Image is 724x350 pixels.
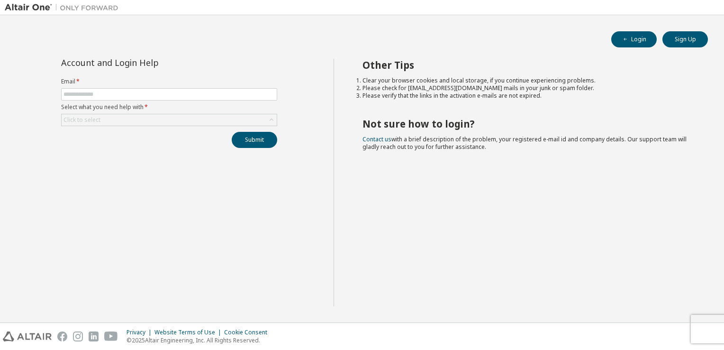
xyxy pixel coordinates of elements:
span: with a brief description of the problem, your registered e-mail id and company details. Our suppo... [362,135,687,151]
img: facebook.svg [57,332,67,341]
label: Select what you need help with [61,103,277,111]
div: Click to select [63,116,100,124]
div: Cookie Consent [224,329,273,336]
img: Altair One [5,3,123,12]
li: Clear your browser cookies and local storage, if you continue experiencing problems. [362,77,691,84]
button: Sign Up [662,31,708,47]
p: © 2025 Altair Engineering, Inc. All Rights Reserved. [127,336,273,344]
button: Login [611,31,657,47]
img: altair_logo.svg [3,332,52,341]
h2: Not sure how to login? [362,118,691,130]
button: Submit [232,132,277,148]
img: instagram.svg [73,332,83,341]
h2: Other Tips [362,59,691,71]
label: Email [61,78,277,85]
img: youtube.svg [104,332,118,341]
div: Website Terms of Use [154,329,224,336]
a: Contact us [362,135,391,143]
img: linkedin.svg [89,332,99,341]
li: Please verify that the links in the activation e-mails are not expired. [362,92,691,100]
li: Please check for [EMAIL_ADDRESS][DOMAIN_NAME] mails in your junk or spam folder. [362,84,691,92]
div: Click to select [62,114,277,126]
div: Privacy [127,329,154,336]
div: Account and Login Help [61,59,234,66]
